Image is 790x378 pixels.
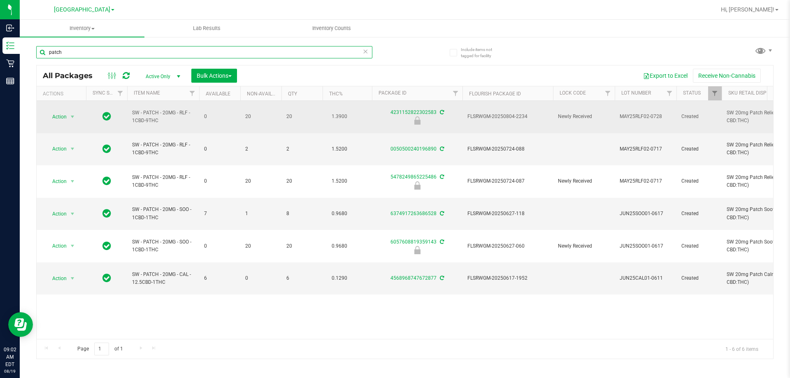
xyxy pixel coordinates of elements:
span: MAY25RLF02-0717 [620,177,671,185]
span: SW - PATCH - 20MG - SOO - 1CBD-1THC [132,238,194,254]
span: Created [681,242,717,250]
span: 6 [286,274,318,282]
span: Page of 1 [70,343,130,355]
span: select [67,240,78,252]
span: 20 [245,242,276,250]
span: 1.5200 [328,175,351,187]
span: Sync from Compliance System [439,146,444,152]
span: 20 [245,113,276,121]
span: SW - PATCH - 20MG - RLF - 1CBD-9THC [132,109,194,125]
span: JUN25SOO01-0617 [620,210,671,218]
div: Actions [43,91,83,97]
span: Created [681,145,717,153]
a: Filter [601,86,615,100]
span: 0 [204,145,235,153]
a: Filter [186,86,199,100]
span: Clear [362,46,368,57]
span: select [67,273,78,284]
a: Non-Available [247,91,283,97]
span: Created [681,274,717,282]
span: 2 [245,145,276,153]
span: 1 - 6 of 6 items [719,343,765,355]
span: Action [45,273,67,284]
span: Sync from Compliance System [439,174,444,180]
a: Lock Code [560,90,586,96]
span: 0 [204,177,235,185]
span: Action [45,176,67,187]
span: Include items not tagged for facility [461,46,502,59]
span: 20 [286,113,318,121]
span: SW - PATCH - 20MG - CAL - 12.5CBD-1THC [132,271,194,286]
span: Sync from Compliance System [439,275,444,281]
span: JUN25CAL01-0611 [620,274,671,282]
span: Inventory Counts [301,25,362,32]
p: 09:02 AM EDT [4,346,16,368]
span: In Sync [102,240,111,252]
a: Filter [663,86,676,100]
span: FLSRWGM-20250724-087 [467,177,548,185]
span: Created [681,113,717,121]
span: Sync from Compliance System [439,211,444,216]
input: 1 [94,343,109,355]
span: MAY25RLF02-0717 [620,145,671,153]
span: 6 [204,274,235,282]
a: 4568968747672877 [390,275,437,281]
span: 20 [286,177,318,185]
span: select [67,208,78,220]
a: Sku Retail Display Name [728,90,790,96]
div: Newly Received [371,116,464,125]
a: Item Name [134,90,160,96]
a: Inventory Counts [270,20,394,37]
span: In Sync [102,143,111,155]
a: Filter [114,86,127,100]
span: select [67,111,78,123]
a: Status [683,90,701,96]
a: 4231152822302583 [390,109,437,115]
span: 1.5200 [328,143,351,155]
span: SW - PATCH - 20MG - RLF - 1CBD-9THC [132,174,194,189]
a: Sync Status [93,90,124,96]
span: MAY25RLF02-0728 [620,113,671,121]
span: Sync from Compliance System [439,239,444,245]
button: Export to Excel [638,69,693,83]
span: FLSRWGM-20250617-1952 [467,274,548,282]
span: In Sync [102,111,111,122]
inline-svg: Inventory [6,42,14,50]
a: Filter [449,86,462,100]
span: Newly Received [558,177,610,185]
span: Newly Received [558,242,610,250]
input: Search Package ID, Item Name, SKU, Lot or Part Number... [36,46,372,58]
span: FLSRWGM-20250627-060 [467,242,548,250]
span: Action [45,240,67,252]
div: Newly Received [371,246,464,254]
a: 5478249865225486 [390,174,437,180]
p: 08/19 [4,368,16,374]
span: Action [45,111,67,123]
span: Action [45,143,67,155]
span: In Sync [102,272,111,284]
span: Lab Results [182,25,232,32]
span: select [67,176,78,187]
span: Bulk Actions [197,72,232,79]
span: 2 [286,145,318,153]
a: Package ID [379,90,407,96]
span: 0 [204,113,235,121]
span: Newly Received [558,113,610,121]
span: 1.3900 [328,111,351,123]
span: FLSRWGM-20250724-088 [467,145,548,153]
a: Qty [288,91,297,97]
a: Filter [708,86,722,100]
span: 20 [245,177,276,185]
span: 7 [204,210,235,218]
a: THC% [329,91,343,97]
span: 20 [286,242,318,250]
button: Bulk Actions [191,69,237,83]
a: 6057608819359143 [390,239,437,245]
span: In Sync [102,208,111,219]
inline-svg: Inbound [6,24,14,32]
span: 0.1290 [328,272,351,284]
span: 0.9680 [328,208,351,220]
a: Lot Number [621,90,651,96]
a: Flourish Package ID [469,91,521,97]
span: FLSRWGM-20250627-118 [467,210,548,218]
